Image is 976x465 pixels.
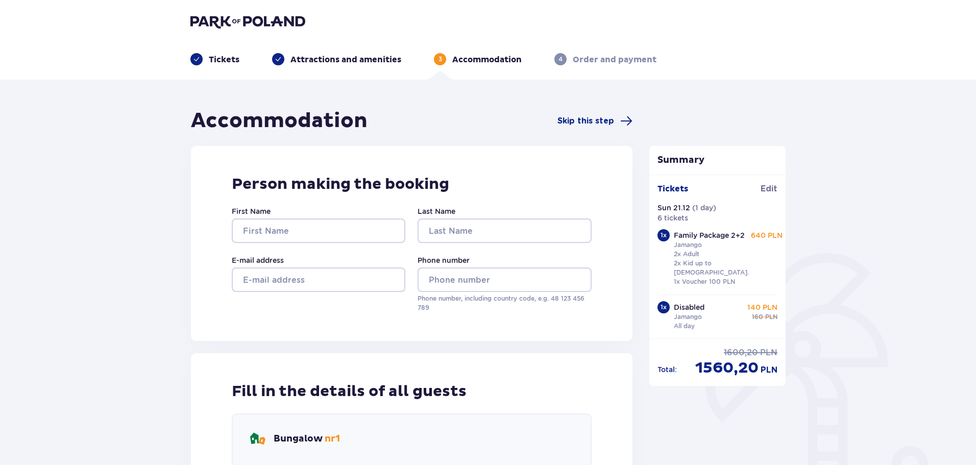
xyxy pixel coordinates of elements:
[418,267,591,292] input: Phone number
[232,382,467,401] p: Fill in the details of all guests
[274,433,340,445] p: Bungalow
[209,54,239,65] p: Tickets
[438,55,442,64] p: 3
[761,183,777,194] a: Edit
[290,54,401,65] p: Attractions and amenities
[674,322,695,331] p: All day
[747,302,777,312] p: 140 PLN
[649,154,786,166] p: Summary
[692,203,716,213] p: ( 1 day )
[418,206,455,216] label: Last Name
[724,347,758,358] p: 1600,20
[674,250,749,286] p: 2x Adult 2x Kid up to [DEMOGRAPHIC_DATA]. 1x Voucher 100 PLN
[674,230,745,240] p: Family Package 2+2
[418,218,591,243] input: Last Name
[657,213,688,223] p: 6 tickets
[557,115,614,127] span: Skip this step
[674,312,702,322] p: Jamango
[761,364,777,376] p: PLN
[657,301,670,313] div: 1 x
[232,267,405,292] input: E-mail address
[674,240,702,250] p: Jamango
[418,255,470,265] label: Phone number
[452,54,522,65] p: Accommodation
[191,108,368,134] h1: Accommodation
[232,206,271,216] label: First Name
[657,203,690,213] p: Sun 21.12
[674,302,704,312] p: Disabled
[249,431,265,447] img: bungalows Icon
[657,183,688,194] p: Tickets
[232,255,284,265] label: E-mail address
[760,347,777,358] p: PLN
[232,175,592,194] p: Person making the booking
[657,364,677,375] p: Total :
[558,55,563,64] p: 4
[765,312,777,322] p: PLN
[232,218,405,243] input: First Name
[752,312,763,322] p: 160
[573,54,656,65] p: Order and payment
[190,14,305,29] img: Park of Poland logo
[657,229,670,241] div: 1 x
[695,358,759,378] p: 1560,20
[325,433,340,445] span: nr 1
[751,230,783,240] p: 640 PLN
[418,294,591,312] p: Phone number, including country code, e.g. 48 ​123 ​456 ​789
[557,115,632,127] a: Skip this step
